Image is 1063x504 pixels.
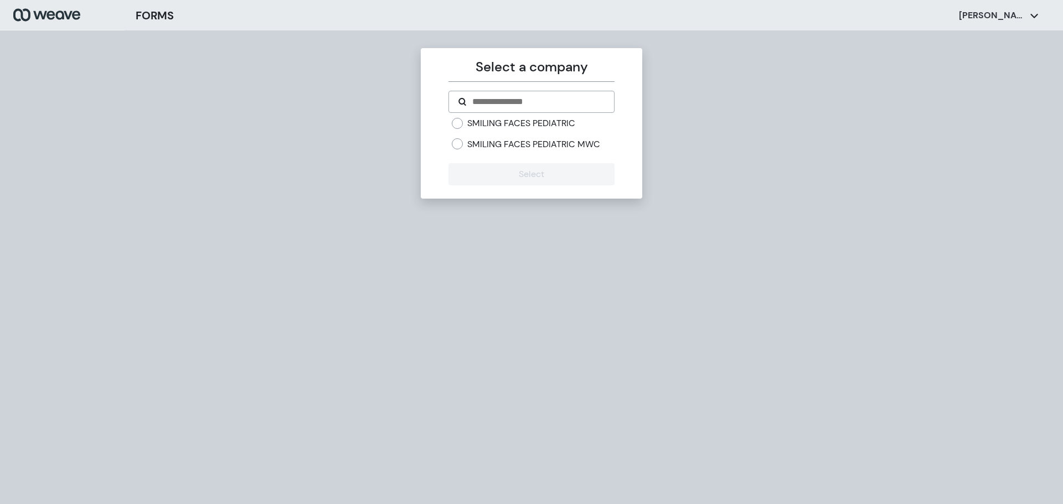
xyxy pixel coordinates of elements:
[467,117,575,129] label: SMILING FACES PEDIATRIC
[471,95,605,108] input: Search
[448,57,614,77] p: Select a company
[467,138,600,150] label: SMILING FACES PEDIATRIC MWC
[448,163,614,185] button: Select
[959,9,1025,22] p: [PERSON_NAME]
[136,7,174,24] h3: FORMS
